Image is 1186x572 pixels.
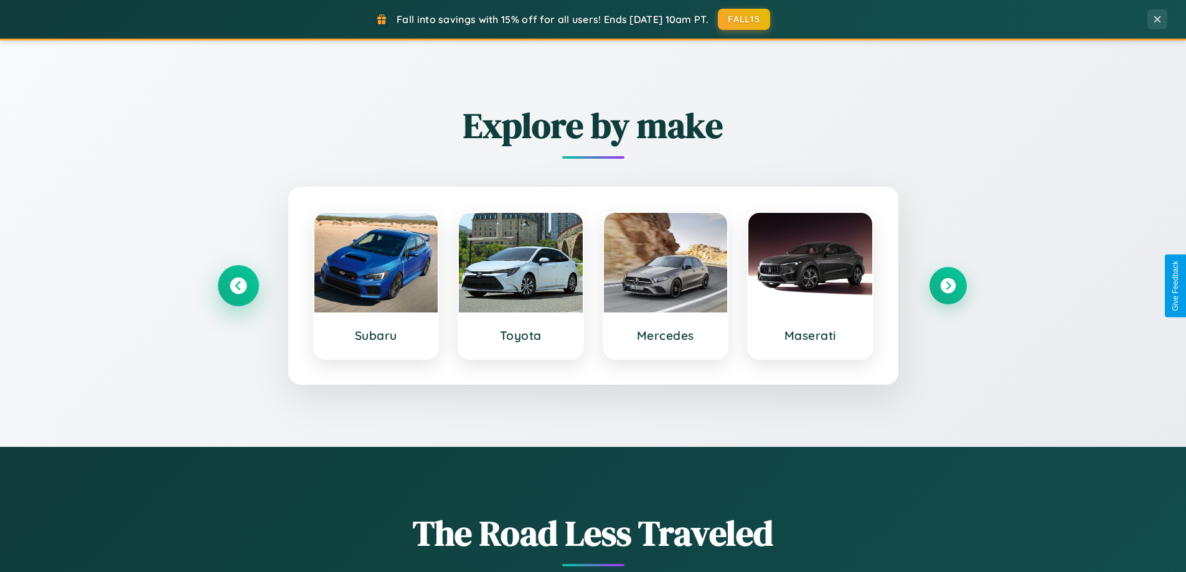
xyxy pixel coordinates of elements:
[220,101,967,149] h2: Explore by make
[616,328,715,343] h3: Mercedes
[718,9,770,30] button: FALL15
[471,328,570,343] h3: Toyota
[220,509,967,557] h1: The Road Less Traveled
[397,13,708,26] span: Fall into savings with 15% off for all users! Ends [DATE] 10am PT.
[1171,261,1180,311] div: Give Feedback
[761,328,860,343] h3: Maserati
[327,328,426,343] h3: Subaru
